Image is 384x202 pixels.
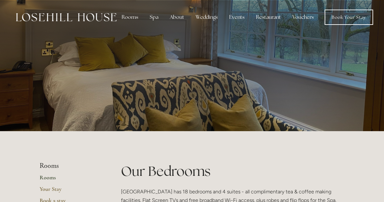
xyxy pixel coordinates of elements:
div: Rooms [117,11,143,24]
div: Weddings [191,11,223,24]
a: Rooms [40,174,101,185]
div: About [165,11,189,24]
li: Rooms [40,162,101,170]
div: Restaurant [251,11,286,24]
div: Spa [145,11,163,24]
a: Your Stay [40,185,101,197]
img: Losehill House [16,13,117,21]
div: Events [224,11,250,24]
a: Vouchers [287,11,319,24]
h1: Our Bedrooms [121,162,345,181]
a: Book Your Stay [325,10,373,25]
